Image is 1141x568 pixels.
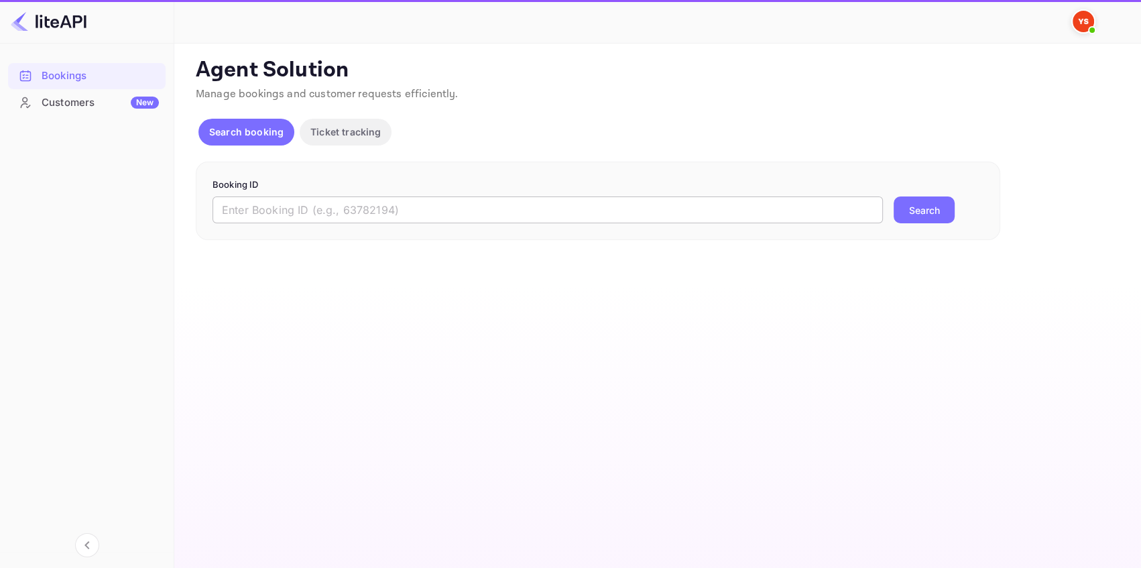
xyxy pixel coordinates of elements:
p: Booking ID [213,178,983,192]
button: Search [894,196,955,223]
div: Bookings [42,68,159,84]
span: Manage bookings and customer requests efficiently. [196,87,459,101]
div: Customers [42,95,159,111]
input: Enter Booking ID (e.g., 63782194) [213,196,883,223]
div: Bookings [8,63,166,89]
div: CustomersNew [8,90,166,116]
p: Search booking [209,125,284,139]
img: LiteAPI logo [11,11,86,32]
p: Ticket tracking [310,125,381,139]
a: CustomersNew [8,90,166,115]
p: Agent Solution [196,57,1117,84]
button: Collapse navigation [75,533,99,557]
img: Yandex Support [1073,11,1094,32]
div: New [131,97,159,109]
a: Bookings [8,63,166,88]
